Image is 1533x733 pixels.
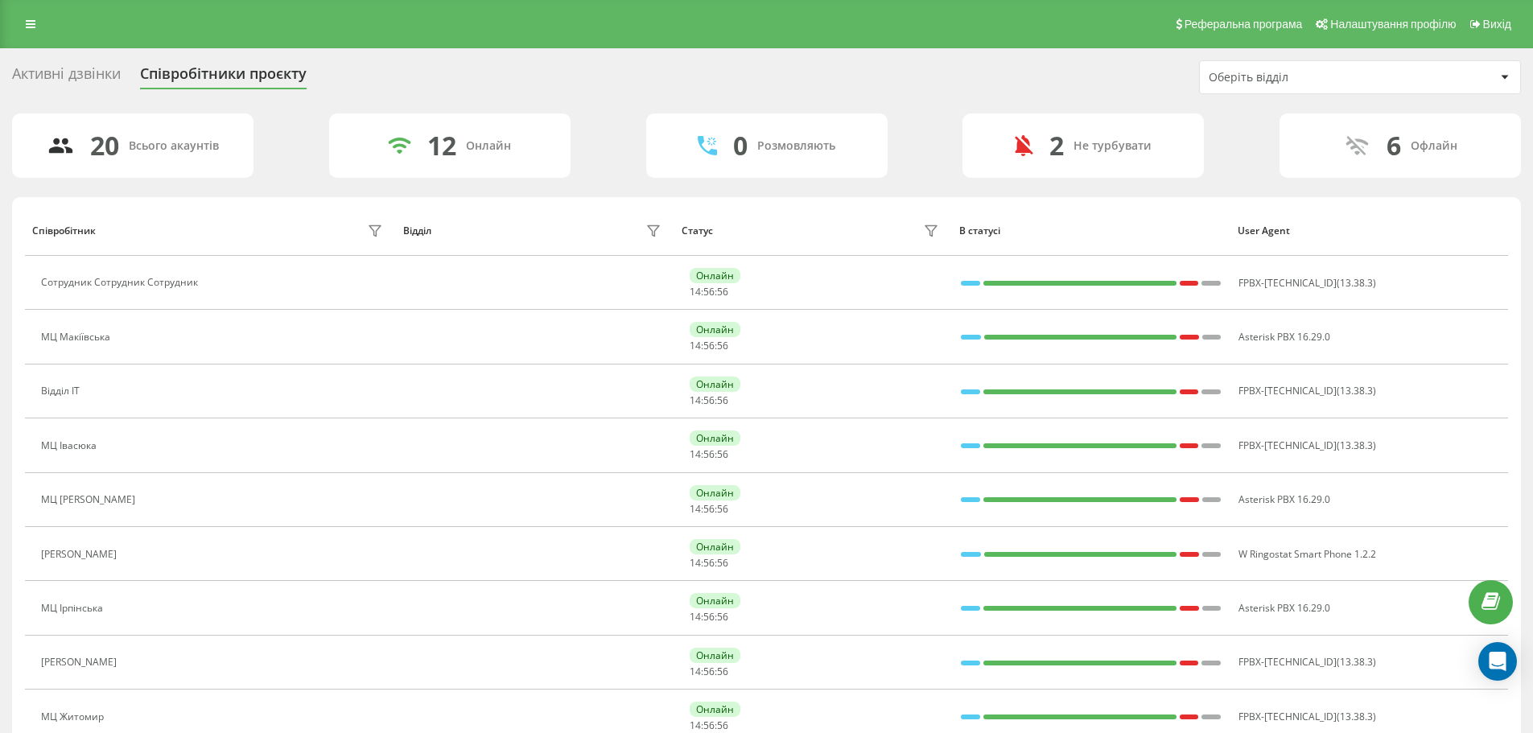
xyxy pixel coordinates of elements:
[690,702,740,717] div: Онлайн
[41,440,101,451] div: МЦ Івасюка
[690,719,701,732] span: 14
[690,504,728,515] div: : :
[690,449,728,460] div: : :
[703,447,715,461] span: 56
[1238,276,1376,290] span: FPBX-[TECHNICAL_ID](13.38.3)
[690,268,740,283] div: Онлайн
[690,665,701,678] span: 14
[717,285,728,299] span: 56
[703,665,715,678] span: 56
[41,494,139,505] div: МЦ [PERSON_NAME]
[757,139,835,153] div: Розмовляють
[690,340,728,352] div: : :
[427,130,456,161] div: 12
[1209,71,1401,84] div: Оберіть відділ
[717,502,728,516] span: 56
[1238,710,1376,723] span: FPBX-[TECHNICAL_ID](13.38.3)
[90,130,119,161] div: 20
[129,139,219,153] div: Всього акаунтів
[690,377,740,392] div: Онлайн
[733,130,748,161] div: 0
[703,285,715,299] span: 56
[690,666,728,677] div: : :
[1238,330,1330,344] span: Asterisk PBX 16.29.0
[690,430,740,446] div: Онлайн
[41,549,121,560] div: [PERSON_NAME]
[703,610,715,624] span: 56
[41,277,202,288] div: Сотрудник Сотрудник Сотрудник
[1330,18,1456,31] span: Налаштування профілю
[690,720,728,731] div: : :
[1049,130,1064,161] div: 2
[690,339,701,352] span: 14
[690,610,701,624] span: 14
[690,285,701,299] span: 14
[717,447,728,461] span: 56
[690,539,740,554] div: Онлайн
[1483,18,1511,31] span: Вихід
[703,556,715,570] span: 56
[717,719,728,732] span: 56
[41,331,114,343] div: МЦ Макіївська
[41,711,108,723] div: МЦ Житомир
[12,65,121,90] div: Активні дзвінки
[717,610,728,624] span: 56
[1238,439,1376,452] span: FPBX-[TECHNICAL_ID](13.38.3)
[403,225,431,237] div: Відділ
[690,322,740,337] div: Онлайн
[1411,139,1457,153] div: Офлайн
[690,612,728,623] div: : :
[690,648,740,663] div: Онлайн
[1238,655,1376,669] span: FPBX-[TECHNICAL_ID](13.38.3)
[717,556,728,570] span: 56
[1238,225,1501,237] div: User Agent
[32,225,96,237] div: Співробітник
[682,225,713,237] div: Статус
[690,485,740,500] div: Онлайн
[140,65,307,90] div: Співробітники проєкту
[690,558,728,569] div: : :
[959,225,1222,237] div: В статусі
[703,393,715,407] span: 56
[690,395,728,406] div: : :
[1238,601,1330,615] span: Asterisk PBX 16.29.0
[717,665,728,678] span: 56
[717,393,728,407] span: 56
[1478,642,1517,681] div: Open Intercom Messenger
[690,502,701,516] span: 14
[41,385,84,397] div: Відділ ІТ
[690,393,701,407] span: 14
[717,339,728,352] span: 56
[703,339,715,352] span: 56
[690,593,740,608] div: Онлайн
[1074,139,1152,153] div: Не турбувати
[703,719,715,732] span: 56
[1238,547,1376,561] span: W Ringostat Smart Phone 1.2.2
[703,502,715,516] span: 56
[41,657,121,668] div: [PERSON_NAME]
[1387,130,1401,161] div: 6
[690,556,701,570] span: 14
[690,447,701,461] span: 14
[1238,384,1376,397] span: FPBX-[TECHNICAL_ID](13.38.3)
[41,603,107,614] div: МЦ Ірпінська
[1238,492,1330,506] span: Asterisk PBX 16.29.0
[466,139,511,153] div: Онлайн
[690,286,728,298] div: : :
[1185,18,1303,31] span: Реферальна програма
